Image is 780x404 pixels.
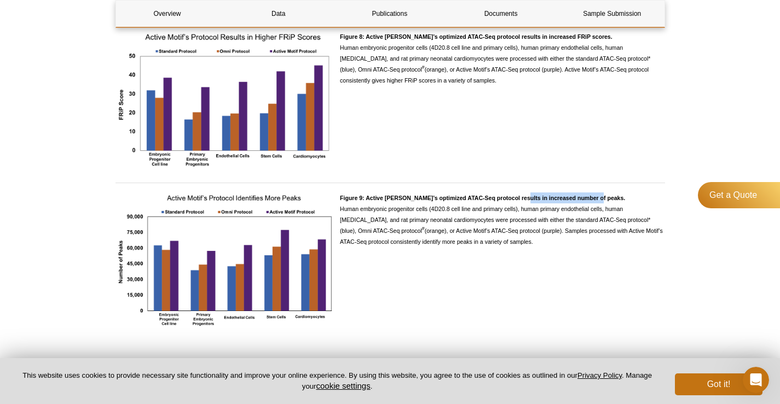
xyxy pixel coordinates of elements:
[340,33,650,84] span: Human embryonic progenitor cells (4D20.8 cell line and primary cells), human primary endothelial ...
[340,33,613,40] strong: Figure 8: Active [PERSON_NAME]’s optimized ATAC-Seq protocol results in increased FRiP scores.
[115,192,332,333] a: Click for full size image
[561,1,663,27] a: Sample Submission
[449,1,552,27] a: Documents
[340,195,663,245] span: Human embryonic progenitor cells (4D20.8 cell line and primary cells), human primary endothelial ...
[115,192,332,330] img: Active Motif’s optimized ATAC-Seq protocol results in increased number of peaks
[422,65,425,70] sup: #
[115,31,332,171] img: Active Motif’s optimized ATAC-Seq protocol results in increased FRiP scores
[115,31,332,174] a: Click for full size image
[698,182,780,208] a: Get a Quote
[577,371,622,379] a: Privacy Policy
[340,195,625,201] strong: Figure 9: Active [PERSON_NAME]’s optimized ATAC-Seq protocol results in increased number of peaks.
[316,381,370,390] button: cookie settings
[675,373,762,395] button: Got it!
[743,367,769,393] iframe: Intercom live chat
[338,1,441,27] a: Publications
[18,371,657,391] p: This website uses cookies to provide necessary site functionality and improve your online experie...
[227,1,330,27] a: Data
[116,1,219,27] a: Overview
[422,226,425,231] sup: #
